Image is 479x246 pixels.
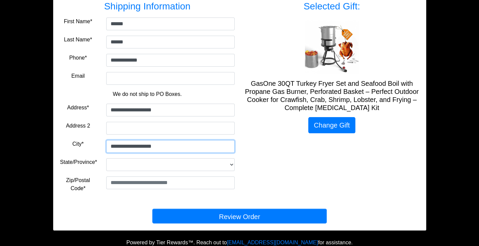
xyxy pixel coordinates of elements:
[308,117,356,133] a: Change Gift
[64,36,92,44] label: Last Name*
[245,79,419,112] h5: GasOne 30QT Turkey Fryer Set and Seafood Boil with Propane Gas Burner, Perforated Basket – Perfec...
[69,54,87,62] label: Phone*
[72,140,84,148] label: City*
[60,176,96,192] label: Zip/Postal Code*
[71,72,85,80] label: Email
[60,1,235,12] h3: Shipping Information
[66,122,90,130] label: Address 2
[152,209,327,223] button: Review Order
[64,17,92,26] label: First Name*
[245,1,419,12] h3: Selected Gift:
[67,104,89,112] label: Address*
[65,90,230,98] p: We do not ship to PO Boxes.
[126,240,353,245] span: Powered by Tier Rewards™. Reach out to for assistance.
[60,158,97,166] label: State/Province*
[227,240,318,245] a: [EMAIL_ADDRESS][DOMAIN_NAME]
[305,20,359,74] img: GasOne 30QT Turkey Fryer Set and Seafood Boil with Propane Gas Burner, Perforated Basket – Perfec...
